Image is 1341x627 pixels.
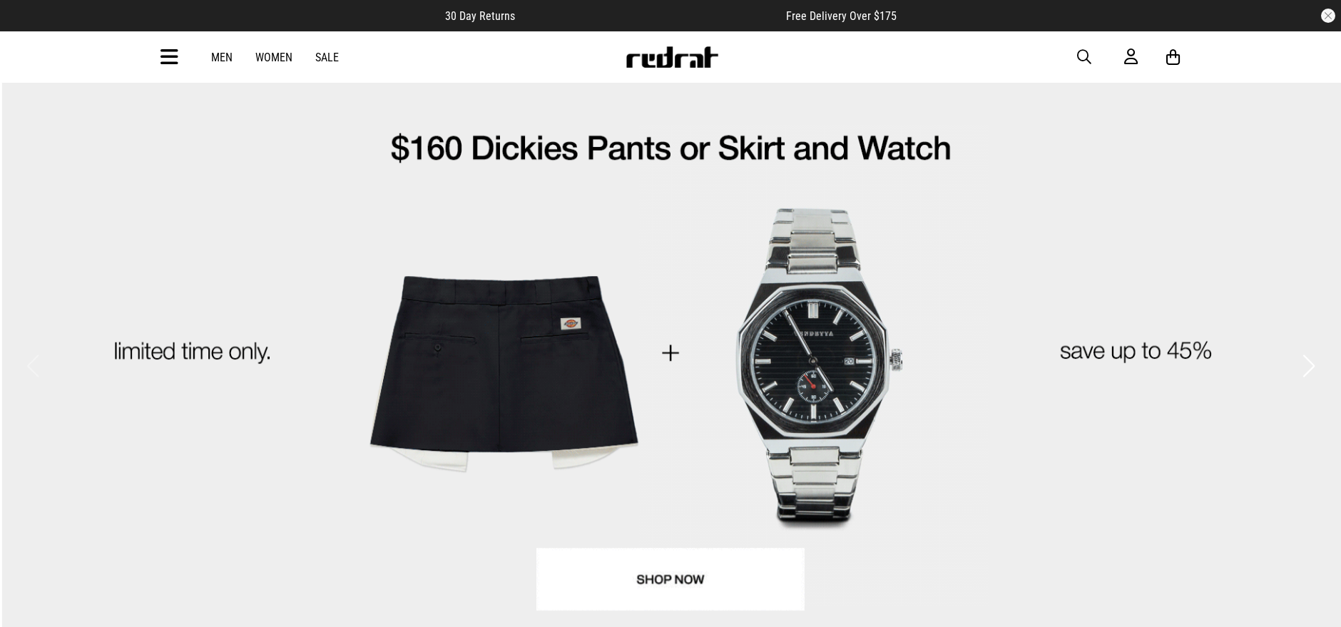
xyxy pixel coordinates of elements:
a: Women [255,51,292,64]
iframe: Customer reviews powered by Trustpilot [544,9,758,23]
img: Redrat logo [625,46,719,68]
span: 30 Day Returns [445,9,515,23]
button: Next slide [1299,350,1318,382]
button: Previous slide [23,350,42,382]
a: Sale [315,51,339,64]
span: Free Delivery Over $175 [786,9,897,23]
a: Men [211,51,233,64]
